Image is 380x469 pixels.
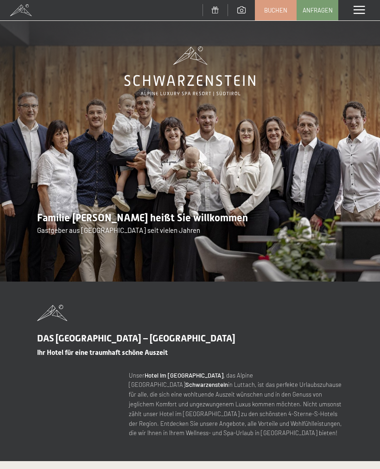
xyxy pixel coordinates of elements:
[37,333,235,344] span: DAS [GEOGRAPHIC_DATA] – [GEOGRAPHIC_DATA]
[37,348,168,357] span: Ihr Hotel für eine traumhaft schöne Auszeit
[185,381,228,388] strong: Schwarzenstein
[303,6,333,14] span: Anfragen
[264,6,287,14] span: Buchen
[37,212,248,224] span: Familie [PERSON_NAME] heißt Sie willkommen
[255,0,296,20] a: Buchen
[37,226,200,234] span: Gastgeber aus [GEOGRAPHIC_DATA] seit vielen Jahren
[129,371,343,438] p: Unser , das Alpine [GEOGRAPHIC_DATA] in Luttach, ist das perfekte Urlaubszuhause für alle, die si...
[145,372,223,379] strong: Hotel im [GEOGRAPHIC_DATA]
[297,0,338,20] a: Anfragen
